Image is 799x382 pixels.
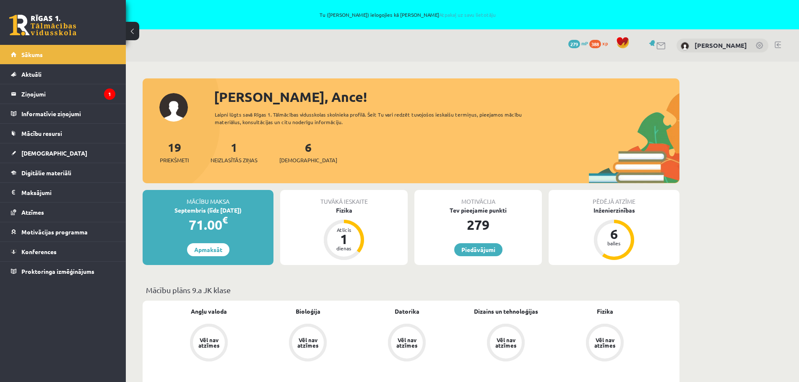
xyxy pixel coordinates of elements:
span: mP [581,40,588,47]
span: 279 [568,40,580,48]
div: 71.00 [143,215,273,235]
div: Atlicis [331,227,357,232]
a: Apmaksāt [187,243,229,256]
span: [DEMOGRAPHIC_DATA] [21,149,87,157]
span: Priekšmeti [160,156,189,164]
a: Digitālie materiāli [11,163,115,182]
a: Dizains un tehnoloģijas [474,307,538,316]
a: Ziņojumi1 [11,84,115,104]
div: Tuvākā ieskaite [280,190,408,206]
span: Mācību resursi [21,130,62,137]
div: Laipni lūgts savā Rīgas 1. Tālmācības vidusskolas skolnieka profilā. Šeit Tu vari redzēt tuvojošo... [215,111,537,126]
div: Vēl nav atzīmes [395,337,419,348]
a: Vēl nav atzīmes [159,324,258,363]
div: 279 [414,215,542,235]
div: Motivācija [414,190,542,206]
a: Maksājumi [11,183,115,202]
span: Konferences [21,248,57,255]
a: 1Neizlasītās ziņas [211,140,258,164]
a: Vēl nav atzīmes [456,324,555,363]
div: balles [601,241,627,246]
a: Konferences [11,242,115,261]
a: [PERSON_NAME] [695,41,747,49]
span: Sākums [21,51,43,58]
legend: Informatīvie ziņojumi [21,104,115,123]
a: Datorika [395,307,419,316]
div: [PERSON_NAME], Ance! [214,87,679,107]
div: Pēdējā atzīme [549,190,679,206]
div: Tev pieejamie punkti [414,206,542,215]
a: Bioloģija [296,307,320,316]
a: Vēl nav atzīmes [555,324,654,363]
a: Motivācijas programma [11,222,115,242]
span: Tu ([PERSON_NAME]) ielogojies kā [PERSON_NAME] [96,12,719,17]
span: Aktuāli [21,70,42,78]
div: 1 [331,232,357,246]
legend: Ziņojumi [21,84,115,104]
div: Fizika [280,206,408,215]
p: Mācību plāns 9.a JK klase [146,284,676,296]
i: 1 [104,88,115,100]
a: Vēl nav atzīmes [258,324,357,363]
div: Mācību maksa [143,190,273,206]
img: Ance Āboliņa [681,42,689,50]
legend: Maksājumi [21,183,115,202]
a: Mācību resursi [11,124,115,143]
a: Atzīmes [11,203,115,222]
a: Vēl nav atzīmes [357,324,456,363]
a: Fizika Atlicis 1 dienas [280,206,408,261]
span: 388 [589,40,601,48]
a: Sākums [11,45,115,64]
a: Piedāvājumi [454,243,502,256]
a: Fizika [597,307,613,316]
div: Vēl nav atzīmes [197,337,221,348]
span: Proktoringa izmēģinājums [21,268,94,275]
a: Atpakaļ uz savu lietotāju [439,11,496,18]
span: Neizlasītās ziņas [211,156,258,164]
div: Inženierzinības [549,206,679,215]
div: Septembris (līdz [DATE]) [143,206,273,215]
a: 6[DEMOGRAPHIC_DATA] [279,140,337,164]
div: Vēl nav atzīmes [296,337,320,348]
div: dienas [331,246,357,251]
a: 279 mP [568,40,588,47]
div: Vēl nav atzīmes [593,337,617,348]
span: [DEMOGRAPHIC_DATA] [279,156,337,164]
a: [DEMOGRAPHIC_DATA] [11,143,115,163]
a: Informatīvie ziņojumi [11,104,115,123]
div: Vēl nav atzīmes [494,337,518,348]
a: Aktuāli [11,65,115,84]
span: Motivācijas programma [21,228,88,236]
a: Proktoringa izmēģinājums [11,262,115,281]
a: 388 xp [589,40,612,47]
span: Digitālie materiāli [21,169,71,177]
span: Atzīmes [21,208,44,216]
a: 19Priekšmeti [160,140,189,164]
span: xp [602,40,608,47]
div: 6 [601,227,627,241]
span: € [222,214,228,226]
a: Angļu valoda [191,307,227,316]
a: Inženierzinības 6 balles [549,206,679,261]
a: Rīgas 1. Tālmācības vidusskola [9,15,76,36]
